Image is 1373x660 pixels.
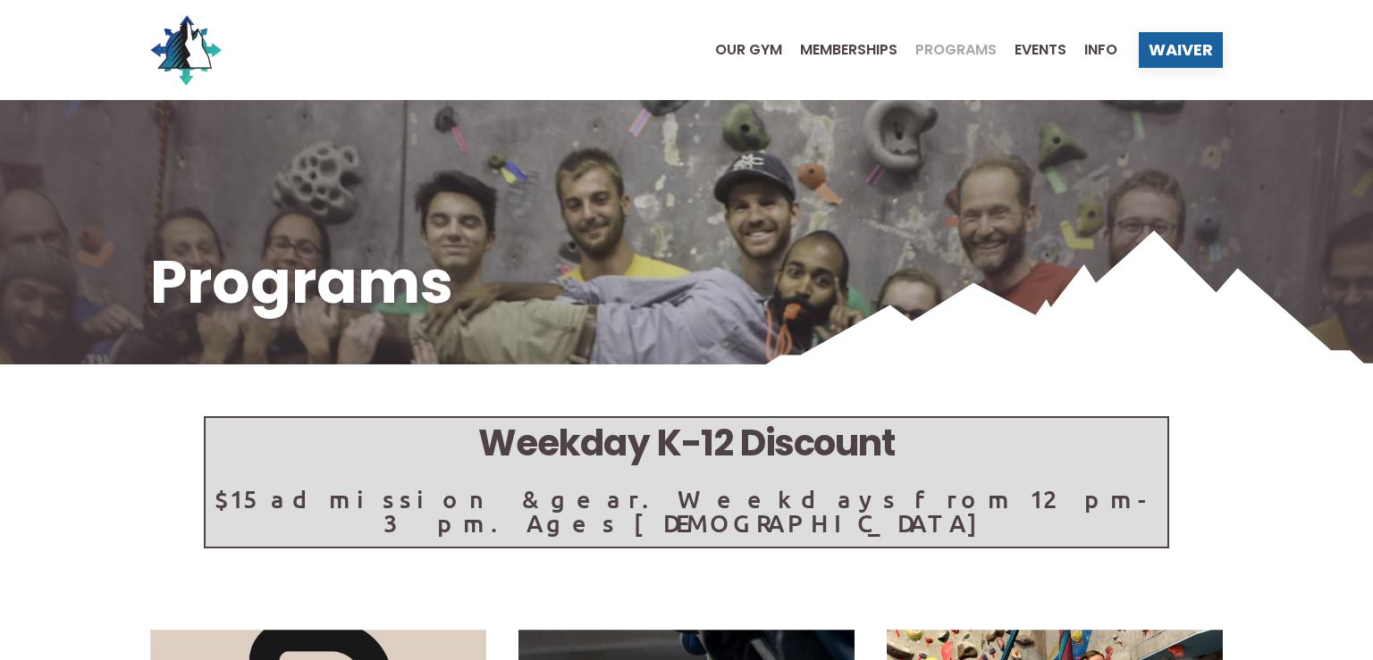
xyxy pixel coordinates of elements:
[782,43,897,57] a: Memberships
[150,14,222,86] img: North Wall Logo
[997,43,1066,57] a: Events
[897,43,997,57] a: Programs
[1139,32,1223,68] a: Waiver
[206,487,1167,535] p: $15 admission & gear. Weekdays from 12pm-3pm. Ages [DEMOGRAPHIC_DATA]
[697,43,782,57] a: Our Gym
[1066,43,1117,57] a: Info
[915,43,997,57] span: Programs
[1149,42,1213,58] span: Waiver
[206,418,1167,469] h5: Weekday K-12 Discount
[1015,43,1066,57] span: Events
[715,43,782,57] span: Our Gym
[1084,43,1117,57] span: Info
[800,43,897,57] span: Memberships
